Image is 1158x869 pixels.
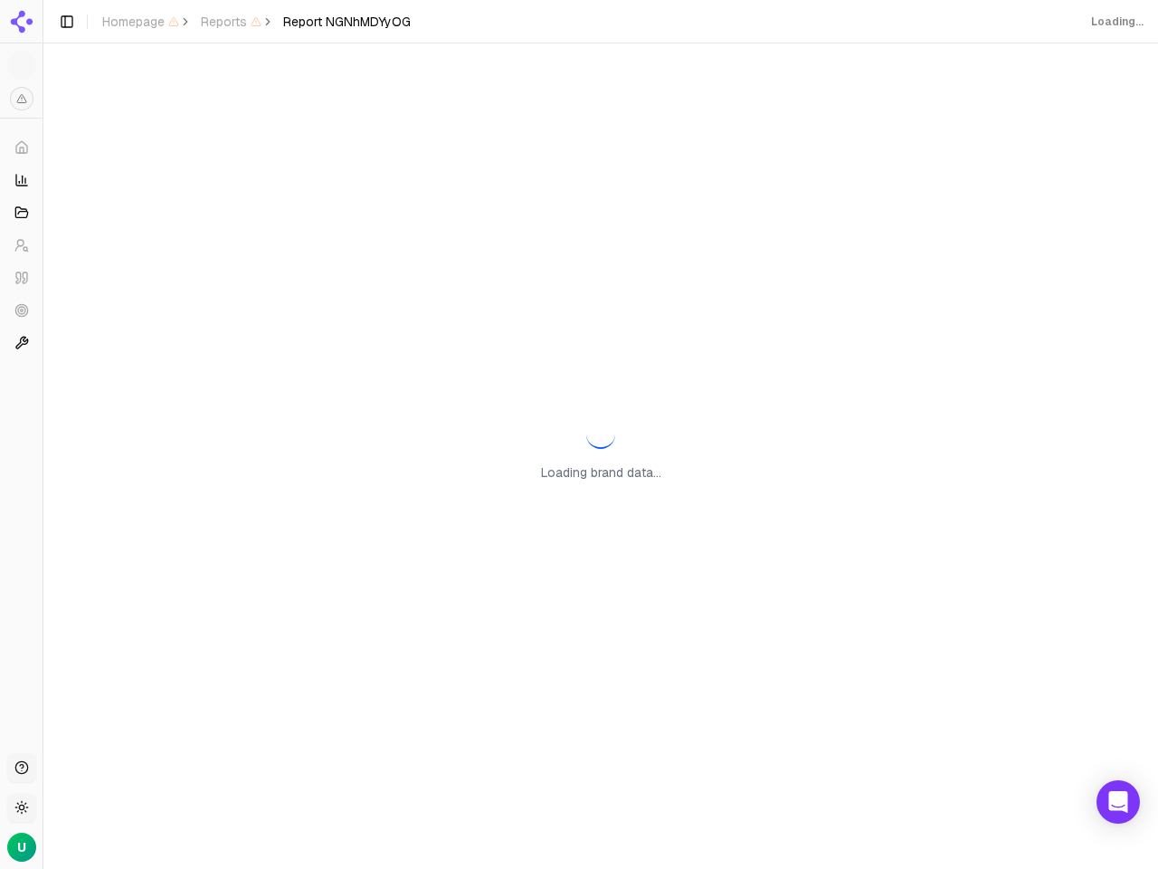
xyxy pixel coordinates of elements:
[541,463,661,482] p: Loading brand data...
[102,13,179,31] span: Homepage
[201,13,261,31] span: Reports
[17,838,26,856] span: U
[102,13,411,31] nav: breadcrumb
[283,13,411,31] span: Report NGNhMDYyOG
[1096,780,1140,824] div: Open Intercom Messenger
[1091,14,1144,29] div: Loading...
